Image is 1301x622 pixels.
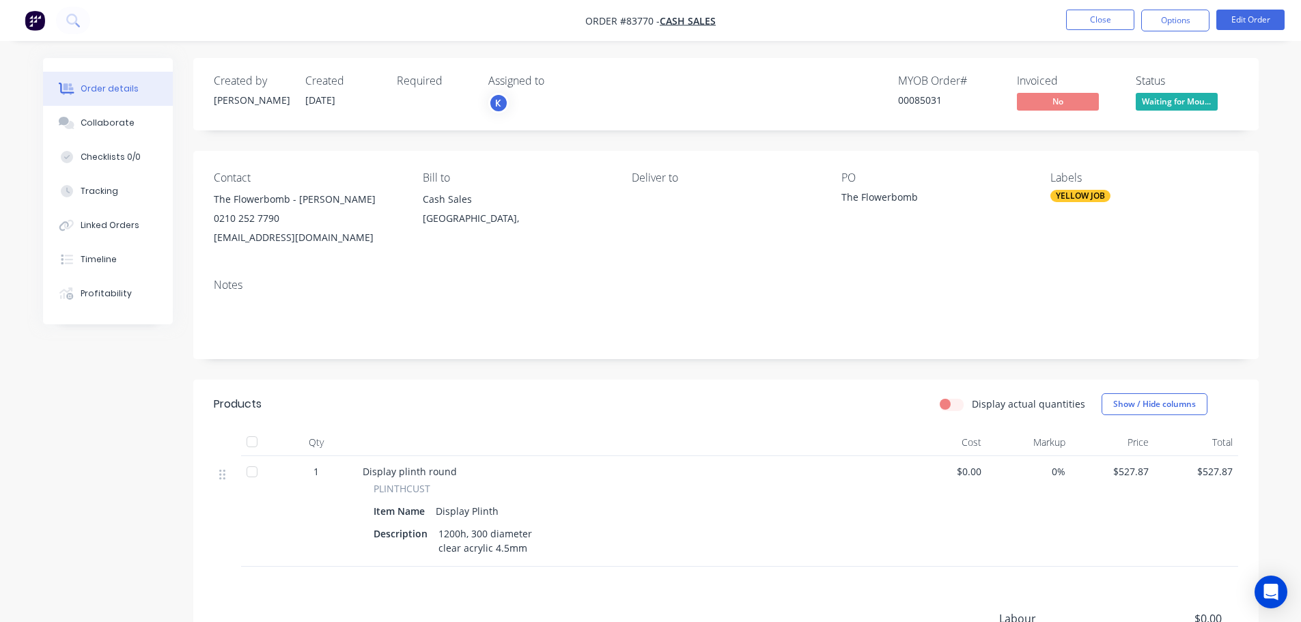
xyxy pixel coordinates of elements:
div: The Flowerbomb [841,190,1012,209]
div: Display Plinth [430,501,504,521]
div: The Flowerbomb - [PERSON_NAME] [214,190,401,209]
div: Open Intercom Messenger [1255,576,1287,608]
div: Cash Sales[GEOGRAPHIC_DATA], [423,190,610,234]
div: Linked Orders [81,219,139,231]
button: Waiting for Mou... [1136,93,1218,113]
div: Qty [275,429,357,456]
span: Order #83770 - [585,14,660,27]
button: Tracking [43,174,173,208]
div: Checklists 0/0 [81,151,141,163]
button: Linked Orders [43,208,173,242]
span: 0% [992,464,1065,479]
button: Checklists 0/0 [43,140,173,174]
div: Timeline [81,253,117,266]
div: Labels [1050,171,1237,184]
button: Collaborate [43,106,173,140]
button: K [488,93,509,113]
button: Order details [43,72,173,106]
div: PO [841,171,1029,184]
span: No [1017,93,1099,110]
div: Status [1136,74,1238,87]
button: Profitability [43,277,173,311]
div: Cost [904,429,988,456]
button: Options [1141,10,1209,31]
div: Created by [214,74,289,87]
div: Price [1071,429,1155,456]
div: Total [1154,429,1238,456]
div: Tracking [81,185,118,197]
div: Bill to [423,171,610,184]
div: Invoiced [1017,74,1119,87]
div: Required [397,74,472,87]
button: Edit Order [1216,10,1285,30]
div: 0210 252 7790 [214,209,401,228]
span: PLINTHCUST [374,481,430,496]
div: Contact [214,171,401,184]
button: Close [1066,10,1134,30]
span: Waiting for Mou... [1136,93,1218,110]
div: 00085031 [898,93,1001,107]
div: Item Name [374,501,430,521]
span: $527.87 [1160,464,1233,479]
span: [DATE] [305,94,335,107]
label: Display actual quantities [972,397,1085,411]
div: Description [374,524,433,543]
div: MYOB Order # [898,74,1001,87]
div: YELLOW JOB [1050,190,1110,202]
div: Notes [214,279,1238,292]
div: Markup [987,429,1071,456]
div: Profitability [81,287,132,300]
button: Timeline [43,242,173,277]
button: Show / Hide columns [1102,393,1207,415]
div: Products [214,396,262,412]
img: Factory [25,10,45,31]
div: [GEOGRAPHIC_DATA], [423,209,610,228]
div: Cash Sales [423,190,610,209]
div: Collaborate [81,117,135,129]
a: Cash Sales [660,14,716,27]
div: Deliver to [632,171,819,184]
span: $527.87 [1076,464,1149,479]
span: 1 [313,464,319,479]
div: [EMAIL_ADDRESS][DOMAIN_NAME] [214,228,401,247]
div: Order details [81,83,139,95]
span: Display plinth round [363,465,457,478]
div: The Flowerbomb - [PERSON_NAME]0210 252 7790[EMAIL_ADDRESS][DOMAIN_NAME] [214,190,401,247]
span: $0.00 [909,464,982,479]
div: [PERSON_NAME] [214,93,289,107]
div: Created [305,74,380,87]
div: Assigned to [488,74,625,87]
div: 1200h, 300 diameter clear acrylic 4.5mm [433,524,537,558]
